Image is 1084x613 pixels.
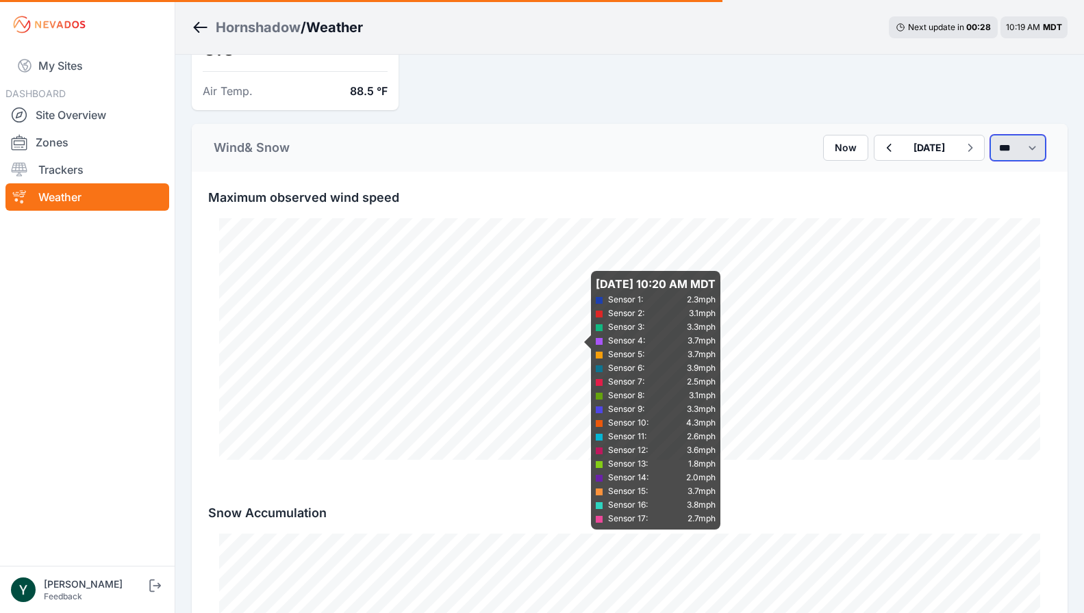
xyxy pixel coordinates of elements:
[1043,22,1062,32] span: MDT
[5,129,169,156] a: Zones
[1006,22,1040,32] span: 10:19 AM
[192,487,1068,523] div: Snow Accumulation
[5,101,169,129] a: Site Overview
[192,172,1068,207] div: Maximum observed wind speed
[350,83,388,99] dd: 88.5 °F
[908,22,964,32] span: Next update in
[214,138,290,157] div: Wind & Snow
[11,577,36,602] img: Yezin Taha
[301,18,306,37] span: /
[192,10,363,45] nav: Breadcrumb
[903,135,956,160] button: [DATE]
[823,135,868,161] button: Now
[306,18,363,37] h3: Weather
[966,22,991,33] div: 00 : 28
[44,591,82,601] a: Feedback
[11,14,88,36] img: Nevados
[5,49,169,82] a: My Sites
[44,577,147,591] div: [PERSON_NAME]
[5,88,66,99] span: DASHBOARD
[5,183,169,211] a: Weather
[216,18,301,37] a: Hornshadow
[203,83,253,99] dt: Air Temp.
[5,156,169,183] a: Trackers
